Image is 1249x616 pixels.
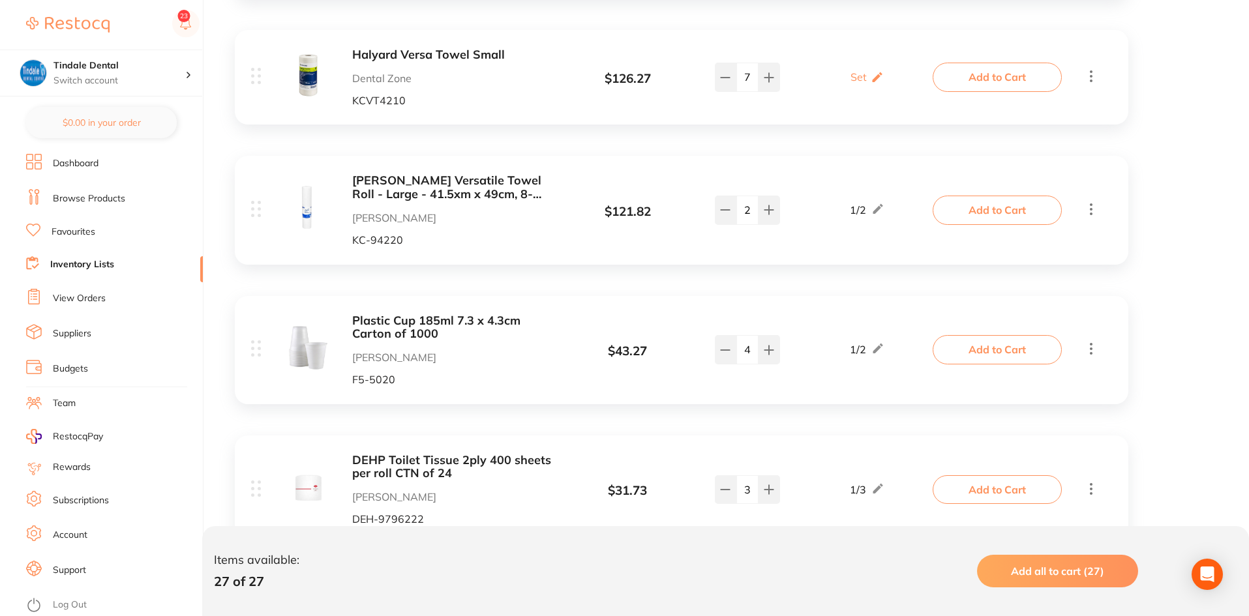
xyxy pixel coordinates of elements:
[53,59,185,72] h4: Tindale Dental
[50,258,114,271] a: Inventory Lists
[352,95,559,106] p: KCVT4210
[285,464,331,510] img: Nzk2MjIyLmpwZw
[977,555,1138,587] button: Add all to cart (27)
[20,60,46,86] img: Tindale Dental
[559,484,696,498] div: $ 31.73
[53,157,98,170] a: Dashboard
[53,192,125,205] a: Browse Products
[53,74,185,87] p: Switch account
[933,196,1062,224] button: Add to Cart
[53,397,76,410] a: Team
[285,184,331,231] img: LmpwZw
[285,325,331,371] img: anBn
[26,17,110,33] img: Restocq Logo
[933,63,1062,91] button: Add to Cart
[352,234,559,246] p: KC-94220
[850,71,867,83] p: Set
[559,205,696,219] div: $ 121.82
[1192,559,1223,590] div: Open Intercom Messenger
[352,314,559,341] button: Plastic Cup 185ml 7.3 x 4.3cm Carton of 1000
[53,564,86,577] a: Support
[352,513,559,525] p: DEH-9796222
[52,226,95,239] a: Favourites
[285,52,331,98] img: cGVn
[53,529,87,542] a: Account
[1011,565,1104,578] span: Add all to cart (27)
[235,435,1128,544] div: DEHP Toilet Tissue 2ply 400 sheets per roll CTN of 24 [PERSON_NAME] DEH-9796222 $31.73 1/3Add to ...
[933,475,1062,504] button: Add to Cart
[559,72,696,86] div: $ 126.27
[352,491,559,503] p: [PERSON_NAME]
[559,344,696,359] div: $ 43.27
[352,374,559,385] p: F5-5020
[26,595,199,616] button: Log Out
[214,574,299,589] p: 27 of 27
[53,292,106,305] a: View Orders
[352,72,559,84] p: Dental Zone
[352,48,559,62] button: Halyard Versa Towel Small
[352,212,559,224] p: [PERSON_NAME]
[352,351,559,363] p: [PERSON_NAME]
[26,429,42,444] img: RestocqPay
[26,10,110,40] a: Restocq Logo
[850,202,884,218] div: 1 / 2
[933,335,1062,364] button: Add to Cart
[26,429,103,444] a: RestocqPay
[53,362,88,375] a: Budgets
[53,461,91,474] a: Rewards
[235,296,1128,404] div: Plastic Cup 185ml 7.3 x 4.3cm Carton of 1000 [PERSON_NAME] F5-5020 $43.27 1/2Add to Cart
[53,327,91,340] a: Suppliers
[235,156,1128,264] div: [PERSON_NAME] Versatile Towel Roll - Large - 41.5xm x 49cm, 8-Pack [PERSON_NAME] KC-94220 $121.82...
[850,482,884,497] div: 1 / 3
[26,107,177,138] button: $0.00 in your order
[53,598,87,611] a: Log Out
[352,174,559,201] button: [PERSON_NAME] Versatile Towel Roll - Large - 41.5xm x 49cm, 8-Pack
[214,553,299,567] p: Items available:
[235,30,1128,125] div: Halyard Versa Towel Small Dental Zone KCVT4210 $126.27 Set Add to Cart
[53,430,103,443] span: RestocqPay
[53,494,109,507] a: Subscriptions
[850,342,884,357] div: 1 / 2
[352,454,559,480] button: DEHP Toilet Tissue 2ply 400 sheets per roll CTN of 24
